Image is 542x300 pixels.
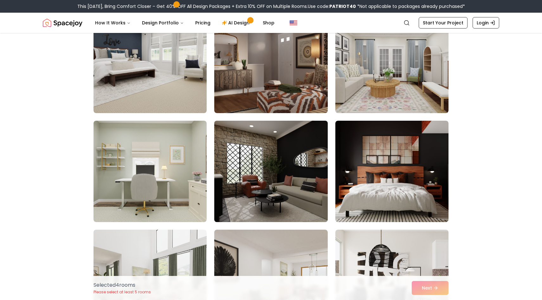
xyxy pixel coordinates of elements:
[335,121,448,222] img: Room room-30
[94,281,151,289] p: Selected 4 room s
[137,16,189,29] button: Design Portfolio
[43,13,499,33] nav: Global
[43,16,82,29] a: Spacejoy
[329,3,356,10] b: PATRIOT40
[94,121,207,222] img: Room room-28
[77,3,465,10] div: This [DATE], Bring Comfort Closer – Get 40% OFF All Design Packages + Extra 10% OFF on Multiple R...
[90,16,280,29] nav: Main
[308,3,356,10] span: Use code:
[473,17,499,29] a: Login
[190,16,216,29] a: Pricing
[258,16,280,29] a: Shop
[335,12,448,113] img: Room room-27
[94,12,207,113] img: Room room-25
[43,16,82,29] img: Spacejoy Logo
[214,12,327,113] img: Room room-26
[356,3,465,10] span: *Not applicable to packages already purchased*
[90,16,136,29] button: How It Works
[94,290,151,295] p: Please select at least 5 rooms
[290,19,297,27] img: United States
[419,17,468,29] a: Start Your Project
[211,118,330,225] img: Room room-29
[217,16,256,29] a: AI Design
